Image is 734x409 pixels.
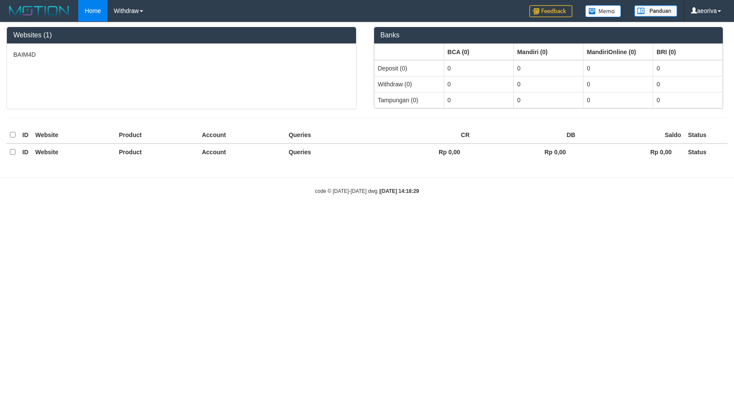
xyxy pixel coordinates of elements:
[513,92,583,108] td: 0
[579,127,685,143] th: Saldo
[367,127,473,143] th: CR
[444,60,513,76] td: 0
[367,143,473,160] th: Rp 0,00
[634,5,677,17] img: panduan.png
[116,143,199,160] th: Product
[583,92,653,108] td: 0
[444,92,513,108] td: 0
[32,127,116,143] th: Website
[13,50,350,59] p: BAIM4D
[285,143,367,160] th: Queries
[198,127,285,143] th: Account
[653,76,722,92] td: 0
[315,188,419,194] small: code © [DATE]-[DATE] dwg |
[374,92,444,108] td: Tampungan (0)
[285,127,367,143] th: Queries
[116,127,199,143] th: Product
[444,44,513,60] th: Group: activate to sort column ascending
[19,127,32,143] th: ID
[513,44,583,60] th: Group: activate to sort column ascending
[19,143,32,160] th: ID
[579,143,685,160] th: Rp 0,00
[374,60,444,76] td: Deposit (0)
[380,188,419,194] strong: [DATE] 14:18:29
[473,127,579,143] th: DB
[583,44,653,60] th: Group: activate to sort column ascending
[653,92,722,108] td: 0
[583,76,653,92] td: 0
[513,60,583,76] td: 0
[583,60,653,76] td: 0
[6,4,72,17] img: MOTION_logo.png
[473,143,579,160] th: Rp 0,00
[13,31,350,39] h3: Websites (1)
[32,143,116,160] th: Website
[685,143,728,160] th: Status
[685,127,728,143] th: Status
[653,44,722,60] th: Group: activate to sort column ascending
[653,60,722,76] td: 0
[513,76,583,92] td: 0
[529,5,572,17] img: Feedback.jpg
[381,31,717,39] h3: Banks
[585,5,621,17] img: Button%20Memo.svg
[374,44,444,60] th: Group: activate to sort column ascending
[374,76,444,92] td: Withdraw (0)
[198,143,285,160] th: Account
[444,76,513,92] td: 0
